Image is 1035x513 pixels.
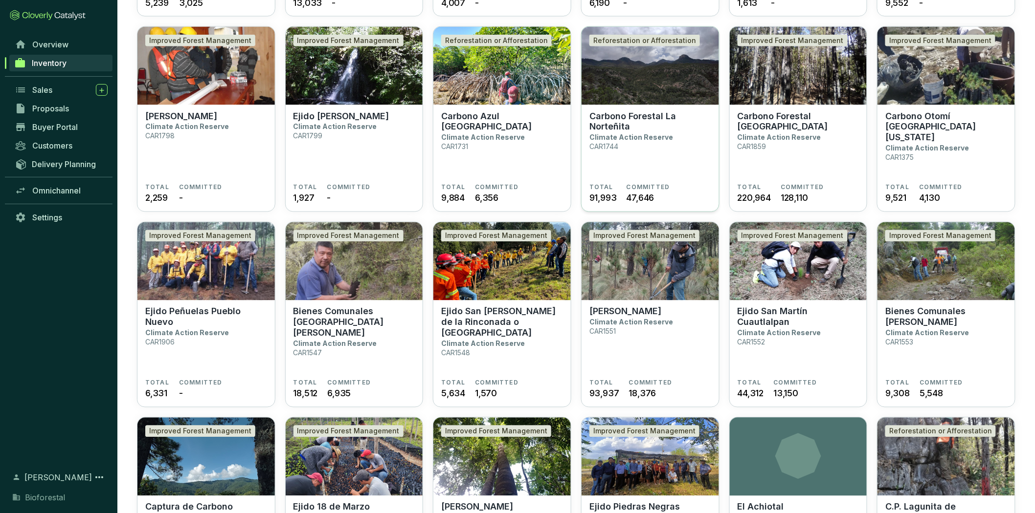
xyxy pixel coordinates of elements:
[589,502,680,513] p: Ejido Piedras Negras
[441,35,552,46] div: Reforestation or Afforestation
[781,184,824,192] span: COMMITTED
[629,379,673,387] span: COMMITTED
[589,133,673,142] p: Climate Action Reserve
[730,222,867,300] img: Ejido San Martín Cuautlalpan
[145,111,217,122] p: [PERSON_NAME]
[179,192,183,205] span: -
[286,27,423,105] img: Ejido Jonuco Pedernales
[885,111,1007,143] p: Carbono Otomí [GEOGRAPHIC_DATA][US_STATE]
[885,35,995,46] div: Improved Forest Management
[286,222,423,300] img: Bienes Comunales San Pedro Ecatzingo
[589,143,618,151] p: CAR1744
[145,426,255,437] div: Improved Forest Management
[327,184,371,192] span: COMMITTED
[781,192,808,205] span: 128,110
[145,329,229,337] p: Climate Action Reserve
[738,111,859,132] p: Carbono Forestal [GEOGRAPHIC_DATA]
[581,222,720,407] a: Ejido TlalmanalcoImproved Forest Management[PERSON_NAME]Climate Action ReserveCAR1551TOTAL93,937C...
[441,306,563,339] p: Ejido San [PERSON_NAME] de la Rinconada o [GEOGRAPHIC_DATA]
[137,222,275,300] img: Ejido Peñuelas Pueblo Nuevo
[137,27,275,105] img: Ejido Ocojala
[10,137,112,154] a: Customers
[433,222,571,300] img: Ejido San Antonio de la Rinconada o Tlaltecahuacan
[738,379,762,387] span: TOTAL
[885,192,906,205] span: 9,521
[293,340,377,348] p: Climate Action Reserve
[885,184,909,192] span: TOTAL
[729,26,868,212] a: Carbono Forestal La CatedralImproved Forest ManagementCarbono Forestal [GEOGRAPHIC_DATA]Climate A...
[145,35,255,46] div: Improved Forest Management
[293,184,317,192] span: TOTAL
[738,502,784,513] p: El Achiotal
[589,327,616,336] p: CAR1551
[433,418,571,496] img: Ejido Chunhuhub
[738,387,764,400] span: 44,312
[627,192,654,205] span: 47,646
[589,230,699,242] div: Improved Forest Management
[10,82,112,98] a: Sales
[885,144,969,152] p: Climate Action Reserve
[327,387,351,400] span: 6,935
[582,418,719,496] img: Ejido Piedras Negras
[885,387,910,400] span: 9,308
[919,192,940,205] span: 4,130
[738,329,821,337] p: Climate Action Reserve
[179,184,223,192] span: COMMITTED
[32,122,78,132] span: Buyer Portal
[738,143,766,151] p: CAR1859
[145,230,255,242] div: Improved Forest Management
[32,141,72,150] span: Customers
[137,26,275,212] a: Ejido OcojalaImproved Forest Management[PERSON_NAME]Climate Action ReserveCAR1798TOTAL2,259COMMIT...
[441,133,525,142] p: Climate Action Reserve
[293,230,404,242] div: Improved Forest Management
[24,471,92,483] span: [PERSON_NAME]
[145,387,167,400] span: 6,331
[32,58,67,68] span: Inventory
[441,230,551,242] div: Improved Forest Management
[627,184,670,192] span: COMMITTED
[293,387,318,400] span: 18,512
[475,192,498,205] span: 6,356
[773,379,817,387] span: COMMITTED
[589,426,699,437] div: Improved Forest Management
[589,318,673,326] p: Climate Action Reserve
[137,418,275,496] img: Captura de Carbono Forestal Asunción Mixtepec
[919,184,963,192] span: COMMITTED
[327,379,371,387] span: COMMITTED
[582,27,719,105] img: Carbono Forestal La Norteñita
[877,222,1015,300] img: Bienes Comunales Santiago Cuautenco
[32,213,62,222] span: Settings
[137,222,275,407] a: Ejido Peñuelas Pueblo NuevoImproved Forest ManagementEjido Peñuelas Pueblo NuevoClimate Action Re...
[773,387,798,400] span: 13,150
[589,306,661,317] p: [PERSON_NAME]
[738,338,765,346] p: CAR1552
[433,222,571,407] a: Ejido San Antonio de la Rinconada o Tlaltecahuacan Improved Forest ManagementEjido San [PERSON_NA...
[293,35,404,46] div: Improved Forest Management
[729,222,868,407] a: Ejido San Martín CuautlalpanImproved Forest ManagementEjido San Martín CuautlalpanClimate Action ...
[885,426,996,437] div: Reforestation or Afforestation
[293,349,322,357] p: CAR1547
[441,192,465,205] span: 9,884
[738,192,771,205] span: 220,964
[877,418,1015,496] img: C.P. Lagunita de San Diego
[920,387,943,400] span: 5,548
[589,111,711,132] p: Carbono Forestal La Norteñita
[10,156,112,172] a: Delivery Planning
[293,192,315,205] span: 1,927
[285,26,424,212] a: Ejido Jonuco PedernalesImproved Forest ManagementEjido [PERSON_NAME]Climate Action ReserveCAR1799...
[877,26,1015,212] a: Carbono Otomí La FloridaImproved Forest ManagementCarbono Otomí [GEOGRAPHIC_DATA][US_STATE]Climat...
[25,492,65,503] span: Bioforestal
[589,184,613,192] span: TOTAL
[441,426,551,437] div: Improved Forest Management
[10,209,112,226] a: Settings
[145,306,267,328] p: Ejido Peñuelas Pueblo Nuevo
[293,379,317,387] span: TOTAL
[293,132,323,140] p: CAR1799
[145,379,169,387] span: TOTAL
[293,502,370,513] p: Ejido 18 de Marzo
[10,119,112,135] a: Buyer Portal
[32,85,52,95] span: Sales
[293,426,404,437] div: Improved Forest Management
[32,186,81,195] span: Omnichannel
[475,184,518,192] span: COMMITTED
